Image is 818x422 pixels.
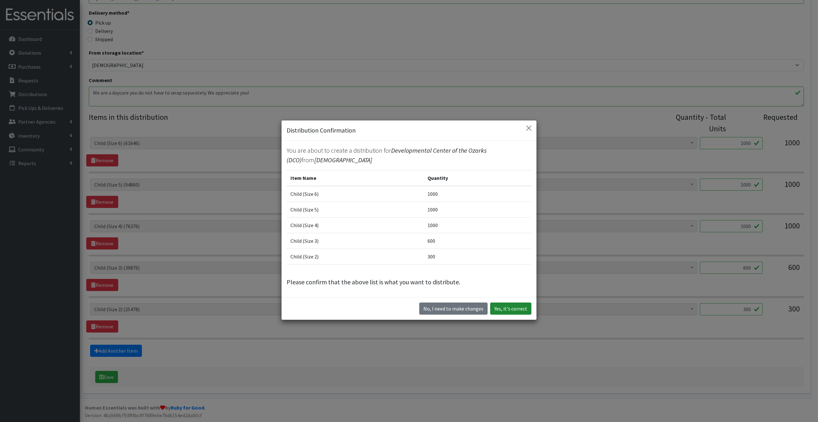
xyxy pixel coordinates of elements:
p: You are about to create a distribution for from [287,146,531,165]
button: No I need to make changes [419,303,488,315]
td: Child (Size 2) [287,249,424,264]
p: Please confirm that the above list is what you want to distribute. [287,277,531,287]
th: Quantity [424,170,531,186]
button: Close [524,123,534,133]
button: Yes, it's correct [490,303,531,315]
td: Child (Size 5) [287,202,424,217]
td: 1000 [424,202,531,217]
span: Developmental Center of the Ozarks (DCO) [287,146,487,164]
td: 600 [424,233,531,249]
td: Child (Size 3) [287,233,424,249]
td: 1000 [424,186,531,202]
td: Child (Size 4) [287,217,424,233]
th: Item Name [287,170,424,186]
td: 1000 [424,217,531,233]
td: Child (Size 6) [287,186,424,202]
td: 300 [424,249,531,264]
h5: Distribution Confirmation [287,126,356,135]
span: [DEMOGRAPHIC_DATA] [314,156,372,164]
